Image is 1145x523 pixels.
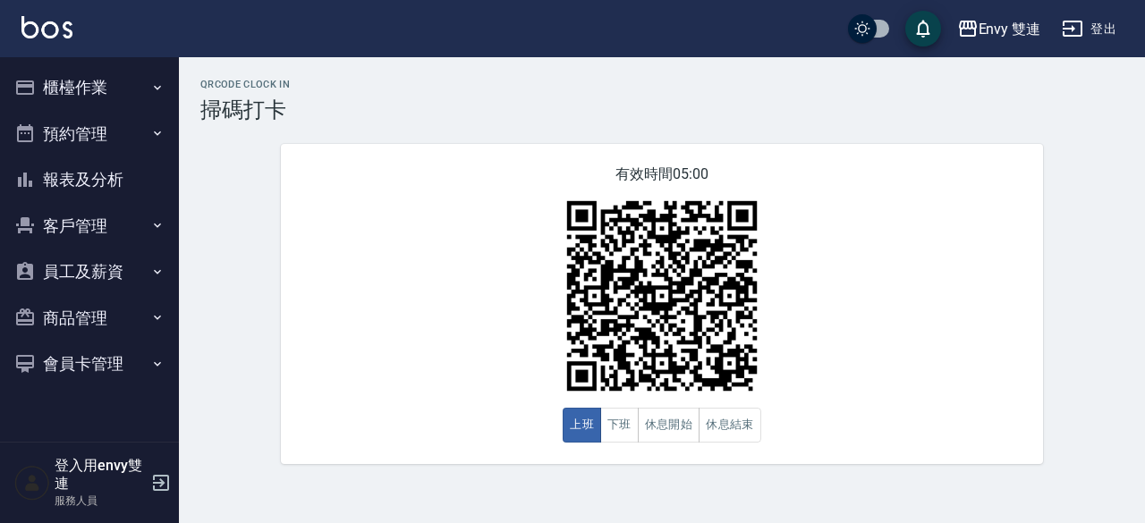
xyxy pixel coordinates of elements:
button: 報表及分析 [7,156,172,203]
button: 休息開始 [638,408,700,443]
h3: 掃碼打卡 [200,97,1124,122]
div: Envy 雙連 [979,18,1041,40]
button: save [905,11,941,46]
button: 下班 [600,408,639,443]
button: 櫃檯作業 [7,64,172,111]
img: Person [14,465,50,501]
button: 登出 [1055,13,1124,46]
div: 有效時間 05:00 [281,144,1043,464]
button: 商品管理 [7,295,172,342]
button: 會員卡管理 [7,341,172,387]
p: 服務人員 [55,493,146,509]
button: 休息結束 [699,408,761,443]
button: 預約管理 [7,111,172,157]
button: 上班 [563,408,601,443]
button: 客戶管理 [7,203,172,249]
button: 員工及薪資 [7,249,172,295]
button: Envy 雙連 [950,11,1048,47]
h2: QRcode Clock In [200,79,1124,90]
h5: 登入用envy雙連 [55,457,146,493]
img: Logo [21,16,72,38]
